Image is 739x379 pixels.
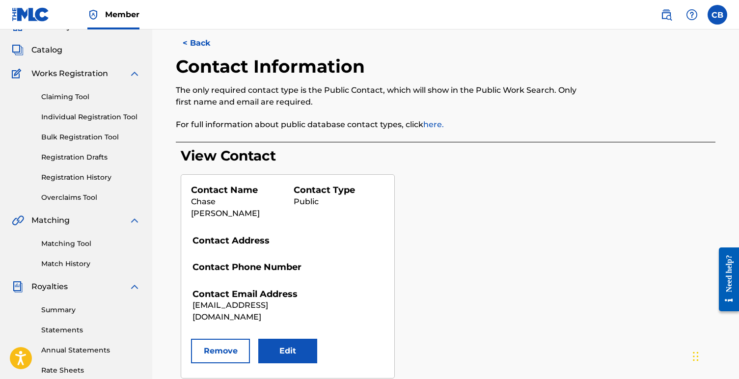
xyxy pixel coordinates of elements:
span: Member [105,9,139,20]
a: Claiming Tool [41,92,140,102]
p: The only required contact type is the Public Contact, which will show in the Public Work Search. ... [176,84,591,108]
button: Remove [191,339,250,363]
img: search [660,9,672,21]
span: Matching [31,215,70,226]
button: < Back [176,31,235,55]
p: For full information about public database contact types, click [176,119,591,131]
img: expand [129,68,140,80]
iframe: Chat Widget [690,332,739,379]
span: Royalties [31,281,68,293]
a: CatalogCatalog [12,44,62,56]
img: Matching [12,215,24,226]
a: Bulk Registration Tool [41,132,140,142]
a: Individual Registration Tool [41,112,140,122]
div: Drag [693,342,699,371]
button: Edit [258,339,317,363]
h5: Contact Email Address [192,289,329,300]
img: expand [129,215,140,226]
p: Public [294,196,384,208]
a: Registration History [41,172,140,183]
a: Rate Sheets [41,365,140,376]
div: User Menu [708,5,727,25]
span: Catalog [31,44,62,56]
img: Catalog [12,44,24,56]
p: Chase [PERSON_NAME] [191,196,282,219]
img: Royalties [12,281,24,293]
a: Matching Tool [41,239,140,249]
a: Public Search [657,5,676,25]
h5: Contact Type [294,185,384,196]
img: Top Rightsholder [87,9,99,21]
a: Summary [41,305,140,315]
a: here. [423,120,444,129]
img: expand [129,281,140,293]
h5: Contact Address [192,235,329,246]
a: Registration Drafts [41,152,140,162]
a: SummarySummary [12,21,71,32]
img: MLC Logo [12,7,50,22]
div: Help [682,5,702,25]
a: Statements [41,325,140,335]
h5: Contact Phone Number [192,262,329,273]
a: Match History [41,259,140,269]
h5: Contact Name [191,185,282,196]
img: help [686,9,698,21]
iframe: Resource Center [712,240,739,319]
a: Overclaims Tool [41,192,140,203]
h2: Contact Information [176,55,370,78]
a: Annual Statements [41,345,140,355]
img: Works Registration [12,68,25,80]
h3: View Contact [181,147,715,164]
span: Works Registration [31,68,108,80]
p: [EMAIL_ADDRESS][DOMAIN_NAME] [192,299,329,323]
